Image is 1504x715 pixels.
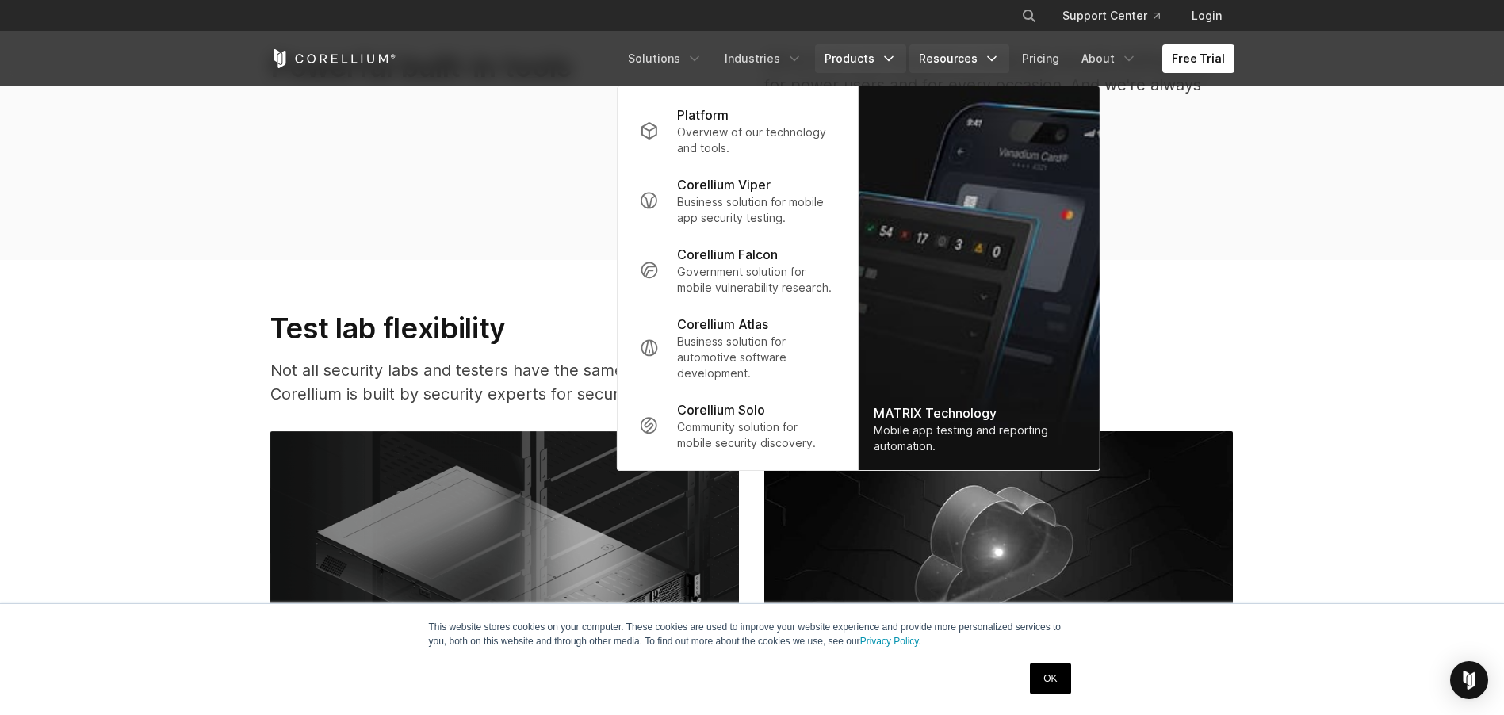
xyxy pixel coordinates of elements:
div: Navigation Menu [1002,2,1234,30]
a: Pricing [1012,44,1069,73]
a: Solutions [618,44,712,73]
p: Platform [677,105,729,124]
a: Platform Overview of our technology and tools. [626,96,848,166]
p: Overview of our technology and tools. [677,124,835,156]
p: Government solution for mobile vulnerability research. [677,264,835,296]
p: Corellium Atlas [677,315,768,334]
a: Support Center [1050,2,1173,30]
h3: Test lab flexibility [270,311,811,346]
p: Corellium Falcon [677,245,778,264]
a: Resources [909,44,1009,73]
p: Community solution for mobile security discovery. [677,419,835,451]
p: Corellium Viper [677,175,771,194]
a: Industries [715,44,812,73]
a: Login [1179,2,1234,30]
a: OK [1030,663,1070,694]
div: Mobile app testing and reporting automation. [874,422,1083,454]
a: About [1072,44,1146,73]
a: MATRIX Technology Mobile app testing and reporting automation. [858,86,1099,470]
a: Products [815,44,906,73]
div: Navigation Menu [618,44,1234,73]
p: Business solution for automotive software development. [677,334,835,381]
p: Corellium Solo [677,400,765,419]
a: Privacy Policy. [860,636,921,647]
a: Corellium Home [270,49,396,68]
div: MATRIX Technology [874,403,1083,422]
div: Open Intercom Messenger [1450,661,1488,699]
p: Business solution for mobile app security testing. [677,194,835,226]
p: Not all security labs and testers have the same needs. We know that Corellium is built by securit... [270,358,811,406]
p: This website stores cookies on your computer. These cookies are used to improve your website expe... [429,620,1076,648]
a: Corellium Atlas Business solution for automotive software development. [626,305,848,391]
img: Matrix_WebNav_1x [858,86,1099,470]
a: Free Trial [1162,44,1234,73]
a: Corellium Solo Community solution for mobile security discovery. [626,391,848,461]
a: Corellium Viper Business solution for mobile app security testing. [626,166,848,235]
button: Search [1015,2,1043,30]
a: Corellium Falcon Government solution for mobile vulnerability research. [626,235,848,305]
